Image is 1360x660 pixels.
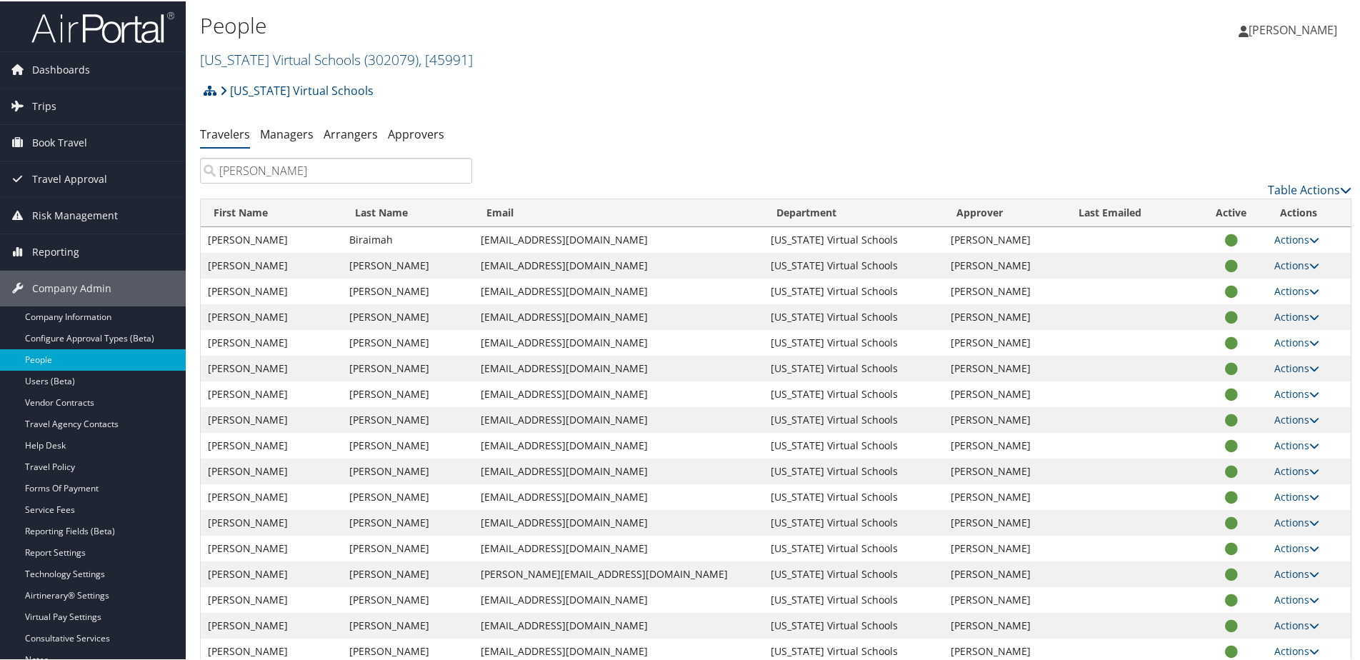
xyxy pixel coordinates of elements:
[1267,198,1351,226] th: Actions
[944,586,1066,611] td: [PERSON_NAME]
[474,251,764,277] td: [EMAIL_ADDRESS][DOMAIN_NAME]
[200,125,250,141] a: Travelers
[342,586,474,611] td: [PERSON_NAME]
[1274,643,1319,656] a: Actions
[1274,360,1319,374] a: Actions
[32,233,79,269] span: Reporting
[474,277,764,303] td: [EMAIL_ADDRESS][DOMAIN_NAME]
[342,560,474,586] td: [PERSON_NAME]
[764,329,944,354] td: [US_STATE] Virtual Schools
[474,534,764,560] td: [EMAIL_ADDRESS][DOMAIN_NAME]
[474,586,764,611] td: [EMAIL_ADDRESS][DOMAIN_NAME]
[201,586,342,611] td: [PERSON_NAME]
[944,457,1066,483] td: [PERSON_NAME]
[1274,386,1319,399] a: Actions
[419,49,473,68] span: , [ 45991 ]
[200,156,472,182] input: Search
[1274,591,1319,605] a: Actions
[474,226,764,251] td: [EMAIL_ADDRESS][DOMAIN_NAME]
[474,406,764,431] td: [EMAIL_ADDRESS][DOMAIN_NAME]
[764,380,944,406] td: [US_STATE] Virtual Schools
[474,354,764,380] td: [EMAIL_ADDRESS][DOMAIN_NAME]
[1274,257,1319,271] a: Actions
[944,380,1066,406] td: [PERSON_NAME]
[220,75,374,104] a: [US_STATE] Virtual Schools
[342,303,474,329] td: [PERSON_NAME]
[944,226,1066,251] td: [PERSON_NAME]
[1239,7,1351,50] a: [PERSON_NAME]
[342,483,474,509] td: [PERSON_NAME]
[342,380,474,406] td: [PERSON_NAME]
[342,226,474,251] td: Biraimah
[201,483,342,509] td: [PERSON_NAME]
[201,509,342,534] td: [PERSON_NAME]
[201,611,342,637] td: [PERSON_NAME]
[1274,231,1319,245] a: Actions
[944,354,1066,380] td: [PERSON_NAME]
[201,329,342,354] td: [PERSON_NAME]
[200,49,473,68] a: [US_STATE] Virtual Schools
[944,431,1066,457] td: [PERSON_NAME]
[944,560,1066,586] td: [PERSON_NAME]
[260,125,314,141] a: Managers
[201,457,342,483] td: [PERSON_NAME]
[342,354,474,380] td: [PERSON_NAME]
[201,354,342,380] td: [PERSON_NAME]
[764,277,944,303] td: [US_STATE] Virtual Schools
[1274,566,1319,579] a: Actions
[342,277,474,303] td: [PERSON_NAME]
[764,483,944,509] td: [US_STATE] Virtual Schools
[474,431,764,457] td: [EMAIL_ADDRESS][DOMAIN_NAME]
[944,329,1066,354] td: [PERSON_NAME]
[388,125,444,141] a: Approvers
[32,51,90,86] span: Dashboards
[944,277,1066,303] td: [PERSON_NAME]
[201,226,342,251] td: [PERSON_NAME]
[1274,489,1319,502] a: Actions
[324,125,378,141] a: Arrangers
[201,380,342,406] td: [PERSON_NAME]
[764,198,944,226] th: Department: activate to sort column ascending
[1066,198,1195,226] th: Last Emailed: activate to sort column ascending
[342,198,474,226] th: Last Name: activate to sort column descending
[474,457,764,483] td: [EMAIL_ADDRESS][DOMAIN_NAME]
[342,509,474,534] td: [PERSON_NAME]
[764,457,944,483] td: [US_STATE] Virtual Schools
[1274,514,1319,528] a: Actions
[1195,198,1267,226] th: Active: activate to sort column ascending
[201,560,342,586] td: [PERSON_NAME]
[1274,411,1319,425] a: Actions
[342,457,474,483] td: [PERSON_NAME]
[342,406,474,431] td: [PERSON_NAME]
[764,354,944,380] td: [US_STATE] Virtual Schools
[944,303,1066,329] td: [PERSON_NAME]
[944,509,1066,534] td: [PERSON_NAME]
[342,611,474,637] td: [PERSON_NAME]
[474,380,764,406] td: [EMAIL_ADDRESS][DOMAIN_NAME]
[1268,181,1351,196] a: Table Actions
[1274,540,1319,554] a: Actions
[1274,283,1319,296] a: Actions
[764,534,944,560] td: [US_STATE] Virtual Schools
[474,303,764,329] td: [EMAIL_ADDRESS][DOMAIN_NAME]
[32,196,118,232] span: Risk Management
[201,277,342,303] td: [PERSON_NAME]
[1274,437,1319,451] a: Actions
[944,534,1066,560] td: [PERSON_NAME]
[764,586,944,611] td: [US_STATE] Virtual Schools
[32,160,107,196] span: Travel Approval
[201,303,342,329] td: [PERSON_NAME]
[1274,463,1319,476] a: Actions
[342,329,474,354] td: [PERSON_NAME]
[201,251,342,277] td: [PERSON_NAME]
[944,251,1066,277] td: [PERSON_NAME]
[764,560,944,586] td: [US_STATE] Virtual Schools
[342,431,474,457] td: [PERSON_NAME]
[1274,617,1319,631] a: Actions
[474,329,764,354] td: [EMAIL_ADDRESS][DOMAIN_NAME]
[474,198,764,226] th: Email: activate to sort column ascending
[1274,334,1319,348] a: Actions
[764,303,944,329] td: [US_STATE] Virtual Schools
[1249,21,1337,36] span: [PERSON_NAME]
[1274,309,1319,322] a: Actions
